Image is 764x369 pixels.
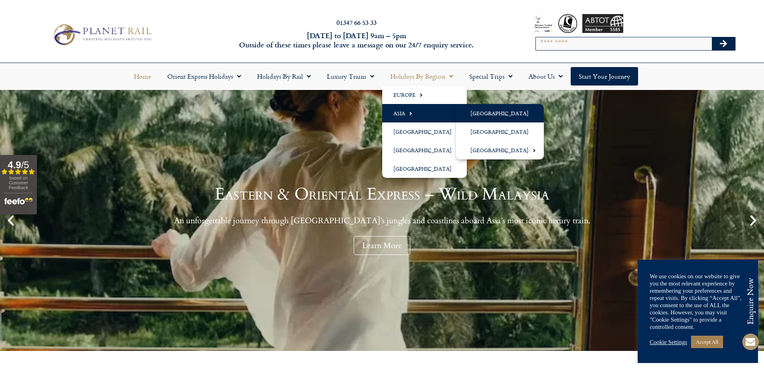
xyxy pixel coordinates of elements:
[49,22,154,47] img: Planet Rail Train Holidays Logo
[571,67,638,86] a: Start your Journey
[382,159,467,178] a: [GEOGRAPHIC_DATA]
[461,67,521,86] a: Special Trips
[174,216,590,226] p: An unforgettable journey through [GEOGRAPHIC_DATA]’s jungles and coastlines aboard Asia’s most ic...
[382,104,467,122] a: Asia
[126,67,159,86] a: Home
[336,18,377,27] a: 01347 66 53 33
[159,67,249,86] a: Orient Express Holidays
[4,67,760,86] nav: Menu
[206,31,507,50] h6: [DATE] to [DATE] 9am – 5pm Outside of these times please leave a message on our 24/7 enquiry serv...
[382,122,467,141] a: [GEOGRAPHIC_DATA]
[382,86,467,104] a: Europe
[650,273,746,330] div: We use cookies on our website to give you the most relevant experience by remembering your prefer...
[456,122,544,141] a: [GEOGRAPHIC_DATA]
[249,67,319,86] a: Holidays by Rail
[4,214,18,227] div: Previous slide
[456,104,544,122] a: [GEOGRAPHIC_DATA]
[650,338,687,346] a: Cookie Settings
[382,141,467,159] a: [GEOGRAPHIC_DATA]
[382,67,461,86] a: Holidays by Region
[691,336,723,348] a: Accept All
[354,236,410,255] a: Learn More
[712,37,735,50] button: Search
[746,214,760,227] div: Next slide
[456,104,544,159] ul: Asia
[174,186,590,203] h1: Eastern & Oriental Express – Wild Malaysia
[319,67,382,86] a: Luxury Trains
[456,141,544,159] a: [GEOGRAPHIC_DATA]
[521,67,571,86] a: About Us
